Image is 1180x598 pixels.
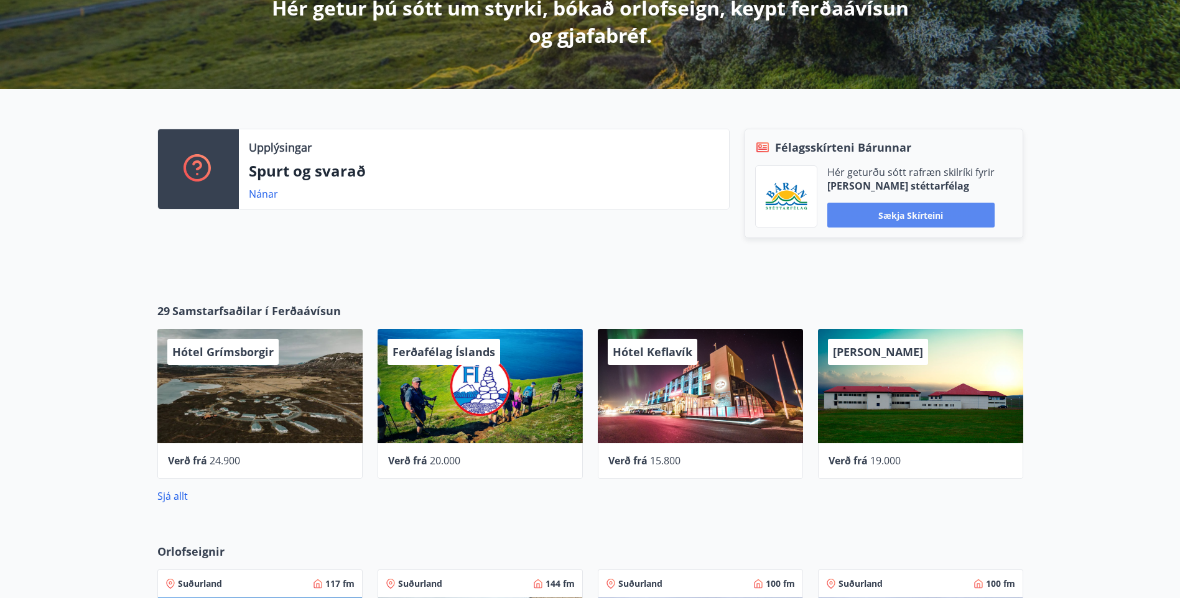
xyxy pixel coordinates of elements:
p: Upplýsingar [249,139,312,155]
span: Samstarfsaðilar í Ferðaávísun [172,303,341,319]
span: 117 fm [325,577,355,590]
span: Suðurland [398,577,442,590]
button: Sækja skírteini [827,203,995,228]
span: 144 fm [546,577,575,590]
img: Bz2lGXKH3FXEIQKvoQ8VL0Fr0uCiWgfgA3I6fSs8.png [765,182,807,211]
p: Hér geturðu sótt rafræn skilríki fyrir [827,165,995,179]
span: Verð frá [608,454,648,467]
span: [PERSON_NAME] [833,344,923,359]
span: 19.000 [870,454,901,467]
span: 29 [157,303,170,319]
a: Nánar [249,187,278,201]
span: Verð frá [829,454,868,467]
span: Suðurland [178,577,222,590]
a: Sjá allt [157,489,188,503]
span: 15.800 [650,454,681,467]
span: Suðurland [618,577,662,590]
span: 20.000 [430,454,460,467]
span: Orlofseignir [157,543,225,559]
span: Verð frá [388,454,427,467]
span: Hótel Grímsborgir [172,344,274,359]
span: 100 fm [766,577,795,590]
span: Suðurland [839,577,883,590]
span: 100 fm [986,577,1015,590]
p: Spurt og svarað [249,160,719,182]
p: [PERSON_NAME] stéttarfélag [827,179,995,193]
span: Hótel Keflavík [613,344,692,359]
span: Verð frá [168,454,207,467]
span: Ferðafélag Íslands [393,344,495,359]
span: 24.900 [210,454,240,467]
span: Félagsskírteni Bárunnar [775,139,911,155]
